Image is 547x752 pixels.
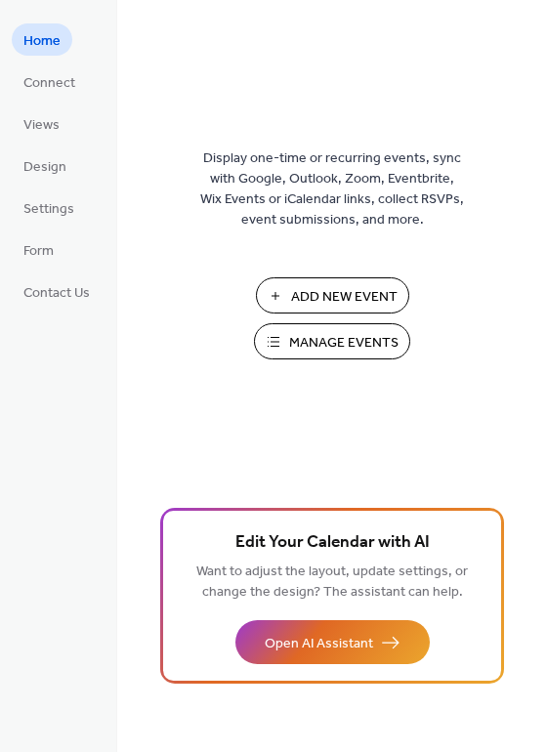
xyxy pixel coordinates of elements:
span: Edit Your Calendar with AI [235,529,430,557]
span: Display one-time or recurring events, sync with Google, Outlook, Zoom, Eventbrite, Wix Events or ... [200,148,464,230]
button: Manage Events [254,323,410,359]
button: Open AI Assistant [235,620,430,664]
a: Home [12,23,72,56]
a: Contact Us [12,275,102,308]
span: Connect [23,73,75,94]
a: Views [12,107,71,140]
span: Manage Events [289,333,399,354]
span: Contact Us [23,283,90,304]
span: Want to adjust the layout, update settings, or change the design? The assistant can help. [196,559,468,606]
button: Add New Event [256,277,409,313]
a: Form [12,233,65,266]
span: Home [23,31,61,52]
span: Open AI Assistant [265,634,373,654]
a: Design [12,149,78,182]
span: Settings [23,199,74,220]
span: Add New Event [291,287,398,308]
a: Connect [12,65,87,98]
span: Views [23,115,60,136]
a: Settings [12,191,86,224]
span: Design [23,157,66,178]
span: Form [23,241,54,262]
